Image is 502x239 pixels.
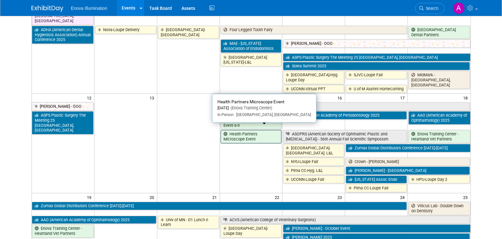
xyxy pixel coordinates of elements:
a: Zumax Global Distributors Conference [DATE]-[DATE] [32,202,407,210]
span: (Enova Training Center) [229,106,272,110]
a: ASPS Plastic Surgery The Meeting 25 [GEOGRAPHIC_DATA], [GEOGRAPHIC_DATA] [32,111,94,134]
span: 24 [399,193,407,201]
a: [GEOGRAPHIC_DATA]-[GEOGRAPHIC_DATA]. L&L [283,144,344,157]
span: 17 [399,94,407,102]
a: Pima CC-Loupe Fair [346,184,407,192]
a: [PERSON_NAME] - OOO [32,102,94,111]
span: 20 [149,193,157,201]
span: 18 [463,94,470,102]
a: [GEOGRAPHIC_DATA] Dental Partners [408,26,470,39]
span: 21 [212,193,220,201]
span: 12 [86,94,94,102]
span: Search [424,6,438,11]
a: UCONN-Loupe Fair [283,175,344,184]
a: Zumax Global Distributors Conference [DATE]-[DATE] [346,144,470,152]
a: UCONN-Virtual PPT [283,85,344,93]
a: SJVC-Loupe Fair [346,71,407,79]
span: 14 [212,94,220,102]
span: Health Partners Microscope Event [217,99,285,104]
span: 25 [463,193,470,201]
a: MAE - [US_STATE] Association of Endodontists [221,39,282,52]
a: [GEOGRAPHIC_DATA]-Loupe Day [221,224,282,237]
a: Univ of MN - D1 Lunch n Learn [158,216,219,229]
a: [PERSON_NAME] - [GEOGRAPHIC_DATA] [346,167,470,175]
a: [GEOGRAPHIC_DATA]-Hyg Loupe Day [283,71,344,84]
span: 22 [274,193,282,201]
a: Four Legged Tooth Fairy [221,26,407,34]
span: Enova Illumination [71,6,107,11]
a: U of M Alumni Homecoming [346,85,407,93]
a: ASPS Plastic Surgery The Meeting 25 [GEOGRAPHIC_DATA], [GEOGRAPHIC_DATA] [283,53,470,62]
a: Pima CC-Hyg. L&L [283,167,344,175]
span: [GEOGRAPHIC_DATA], [GEOGRAPHIC_DATA] [234,113,311,117]
a: Viticus Lab - Double Down on Dentistry [408,202,470,215]
img: Andrea Miller [453,2,465,14]
a: [GEOGRAPHIC_DATA]-[GEOGRAPHIC_DATA] [158,26,219,39]
span: In-Person [217,113,234,117]
a: Enova Training Center - Heartland Vet Partners [32,224,94,237]
a: ADHA (American Dental Hygienists Association) Annual Conference 2025 [32,26,94,44]
a: ACVS (American College of Veterinary Surgeons) [221,216,470,224]
span: 23 [337,193,345,201]
span: 13 [149,94,157,102]
a: AAP - American Academy of Periodontology 2025 [283,111,407,119]
a: [PERSON_NAME] - OOO [283,39,470,48]
a: [GEOGRAPHIC_DATA][US_STATE]-L&L [221,53,282,66]
span: 19 [86,193,94,201]
a: Solea Summit 2025 [283,62,470,70]
a: ASOPRS (American Society of Ophthalmic Plastic and [MEDICAL_DATA]) - 56th Annual Fall Scientific ... [283,130,407,143]
a: Nova-Loupe Delivery [95,26,156,34]
a: [PERSON_NAME] - October Event [283,224,470,233]
a: Search [415,3,444,14]
a: Health Partners Microscope Event [221,130,282,143]
a: MidMark - [GEOGRAPHIC_DATA], [GEOGRAPHIC_DATA] [408,71,470,89]
span: 16 [337,94,345,102]
a: HPU-Loupe Day 2 [408,175,470,184]
a: Wild West Vet 2025 [221,102,470,111]
a: Enova Training Center - Heartland Vet Partners [408,130,470,143]
div: [DATE] [217,106,311,111]
a: Crown - [PERSON_NAME] [346,158,470,166]
img: ExhibitDay [32,5,63,12]
a: AAO (American Academy of Ophthalmology) 2025 [32,216,156,224]
a: [US_STATE] Assoc Endo [346,175,407,184]
a: NYU-Loupe Fair [283,158,344,166]
a: AAO (American Academy of Ophthalmology) 2025 [408,111,470,124]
